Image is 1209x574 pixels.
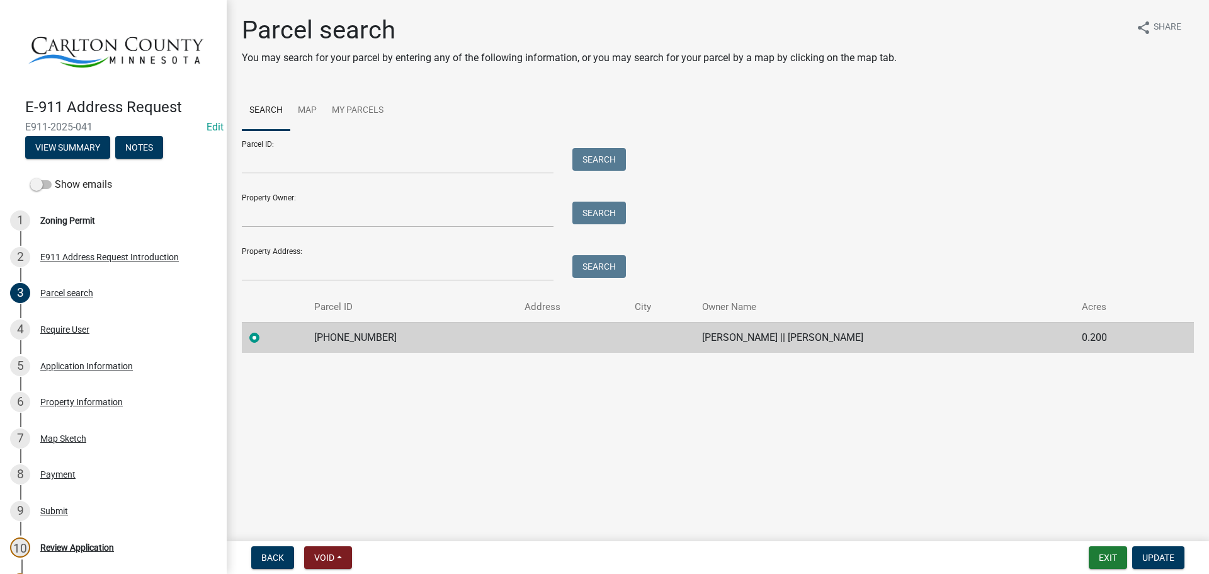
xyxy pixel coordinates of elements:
[290,91,324,131] a: Map
[10,392,30,412] div: 6
[10,537,30,558] div: 10
[25,121,201,133] span: E911-2025-041
[251,546,294,569] button: Back
[40,253,179,261] div: E911 Address Request Introduction
[695,292,1074,322] th: Owner Name
[1074,292,1161,322] th: Acres
[40,507,68,515] div: Submit
[1136,20,1151,35] i: share
[10,247,30,267] div: 2
[207,121,224,133] a: Edit
[25,98,217,117] h4: E-911 Address Request
[1089,546,1127,569] button: Exit
[1126,15,1191,40] button: shareShare
[10,464,30,485] div: 8
[572,255,626,278] button: Search
[40,362,133,370] div: Application Information
[1142,553,1174,563] span: Update
[40,543,114,552] div: Review Application
[307,322,517,353] td: [PHONE_NUMBER]
[314,553,334,563] span: Void
[10,428,30,449] div: 7
[572,148,626,171] button: Search
[242,15,897,45] h1: Parcel search
[40,216,95,225] div: Zoning Permit
[10,356,30,376] div: 5
[40,434,86,443] div: Map Sketch
[242,50,897,66] p: You may search for your parcel by entering any of the following information, or you may search fo...
[324,91,391,131] a: My Parcels
[10,319,30,340] div: 4
[25,13,207,85] img: Carlton County, Minnesota
[30,177,112,192] label: Show emails
[1074,322,1161,353] td: 0.200
[695,322,1074,353] td: [PERSON_NAME] || [PERSON_NAME]
[10,210,30,231] div: 1
[1132,546,1184,569] button: Update
[242,91,290,131] a: Search
[517,292,627,322] th: Address
[25,136,110,159] button: View Summary
[25,144,110,154] wm-modal-confirm: Summary
[40,470,76,479] div: Payment
[572,202,626,224] button: Search
[207,121,224,133] wm-modal-confirm: Edit Application Number
[10,501,30,521] div: 9
[1154,20,1181,35] span: Share
[40,398,123,406] div: Property Information
[115,136,163,159] button: Notes
[10,283,30,303] div: 3
[261,553,284,563] span: Back
[304,546,352,569] button: Void
[307,292,517,322] th: Parcel ID
[115,144,163,154] wm-modal-confirm: Notes
[40,289,93,297] div: Parcel search
[40,325,89,334] div: Require User
[627,292,695,322] th: City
